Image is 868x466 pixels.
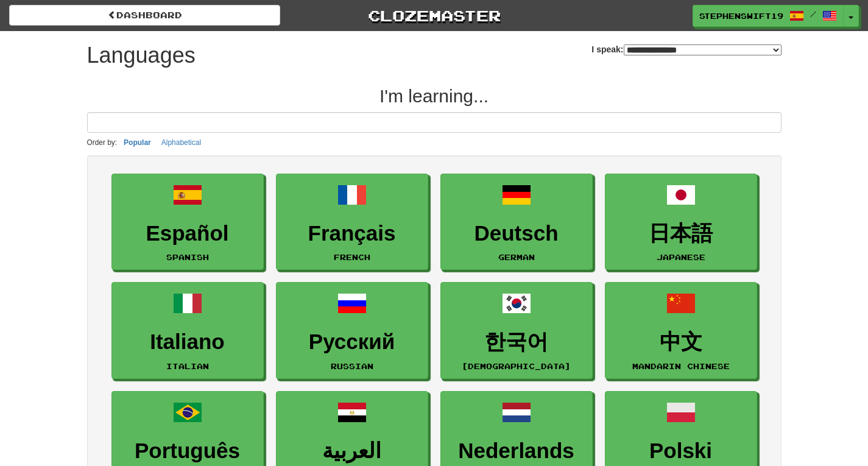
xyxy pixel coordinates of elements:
span: / [810,10,816,18]
h3: 日本語 [612,222,750,245]
h3: Polski [612,439,750,463]
small: German [498,253,535,261]
small: Italian [166,362,209,370]
a: DeutschGerman [440,174,593,270]
select: I speak: [624,44,782,55]
h3: 한국어 [447,330,586,354]
h1: Languages [87,43,196,68]
h3: Français [283,222,422,245]
a: EspañolSpanish [111,174,264,270]
label: I speak: [591,43,781,55]
h3: Português [118,439,257,463]
a: StephenSwift19 / [693,5,844,27]
small: Order by: [87,138,118,147]
a: FrançaisFrench [276,174,428,270]
h3: Italiano [118,330,257,354]
small: Mandarin Chinese [632,362,730,370]
small: Russian [331,362,373,370]
h3: Español [118,222,257,245]
h3: Nederlands [447,439,586,463]
small: [DEMOGRAPHIC_DATA] [462,362,571,370]
a: dashboard [9,5,280,26]
h3: Русский [283,330,422,354]
a: 한국어[DEMOGRAPHIC_DATA] [440,282,593,379]
small: Japanese [657,253,705,261]
a: ItalianoItalian [111,282,264,379]
a: 中文Mandarin Chinese [605,282,757,379]
a: Clozemaster [298,5,570,26]
h3: العربية [283,439,422,463]
small: Spanish [166,253,209,261]
button: Popular [120,136,155,149]
h3: Deutsch [447,222,586,245]
a: РусскийRussian [276,282,428,379]
small: French [334,253,370,261]
a: 日本語Japanese [605,174,757,270]
h2: I'm learning... [87,86,782,106]
h3: 中文 [612,330,750,354]
span: StephenSwift19 [699,10,783,21]
button: Alphabetical [158,136,205,149]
